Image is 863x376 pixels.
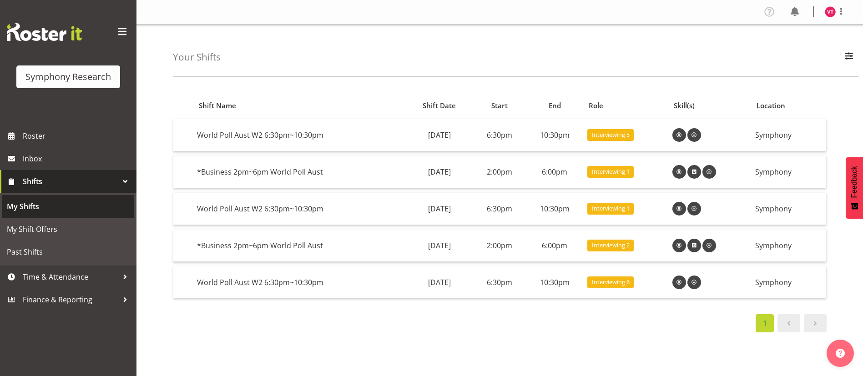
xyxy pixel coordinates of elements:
img: vala-tone11405.jpg [825,6,836,17]
td: Symphony [752,156,826,188]
span: Time & Attendance [23,270,118,284]
button: Feedback - Show survey [846,157,863,219]
td: 6:30pm [474,193,525,225]
td: Symphony [752,193,826,225]
td: 2:00pm [474,156,525,188]
span: Interviewing 1 [592,167,630,176]
td: Symphony [752,119,826,151]
td: Symphony [752,266,826,298]
span: Interviewing 5 [592,130,630,139]
td: *Business 2pm~6pm World Poll Aust [193,230,405,262]
img: help-xxl-2.png [836,349,845,358]
span: Inbox [23,152,132,165]
td: [DATE] [405,266,474,298]
span: Finance & Reporting [23,293,118,306]
td: 6:00pm [525,156,584,188]
td: 10:30pm [525,193,584,225]
td: 6:00pm [525,230,584,262]
td: [DATE] [405,156,474,188]
span: Role [589,100,603,111]
div: Symphony Research [25,70,111,84]
span: Skill(s) [674,100,695,111]
span: Interviewing 2 [592,241,630,250]
td: 6:30pm [474,266,525,298]
td: [DATE] [405,193,474,225]
td: World Poll Aust W2 6:30pm~10:30pm [193,266,405,298]
span: Interviewing 1 [592,204,630,213]
span: Feedback [850,166,858,198]
span: End [549,100,561,111]
td: Symphony [752,230,826,262]
td: 10:30pm [525,119,584,151]
td: [DATE] [405,119,474,151]
span: Start [491,100,508,111]
h4: Your Shifts [173,52,221,62]
span: Interviewing 6 [592,278,630,286]
img: Rosterit website logo [7,23,82,41]
span: Shift Name [199,100,236,111]
span: Past Shifts [7,245,130,259]
td: World Poll Aust W2 6:30pm~10:30pm [193,119,405,151]
span: Shift Date [423,100,456,111]
a: My Shifts [2,195,134,218]
span: Location [757,100,785,111]
span: My Shift Offers [7,222,130,236]
td: *Business 2pm~6pm World Poll Aust [193,156,405,188]
span: Shifts [23,175,118,188]
button: Filter Employees [839,47,858,67]
a: Past Shifts [2,241,134,263]
td: 2:00pm [474,230,525,262]
td: 10:30pm [525,266,584,298]
td: World Poll Aust W2 6:30pm~10:30pm [193,193,405,225]
span: Roster [23,129,132,143]
td: 6:30pm [474,119,525,151]
td: [DATE] [405,230,474,262]
span: My Shifts [7,200,130,213]
a: My Shift Offers [2,218,134,241]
